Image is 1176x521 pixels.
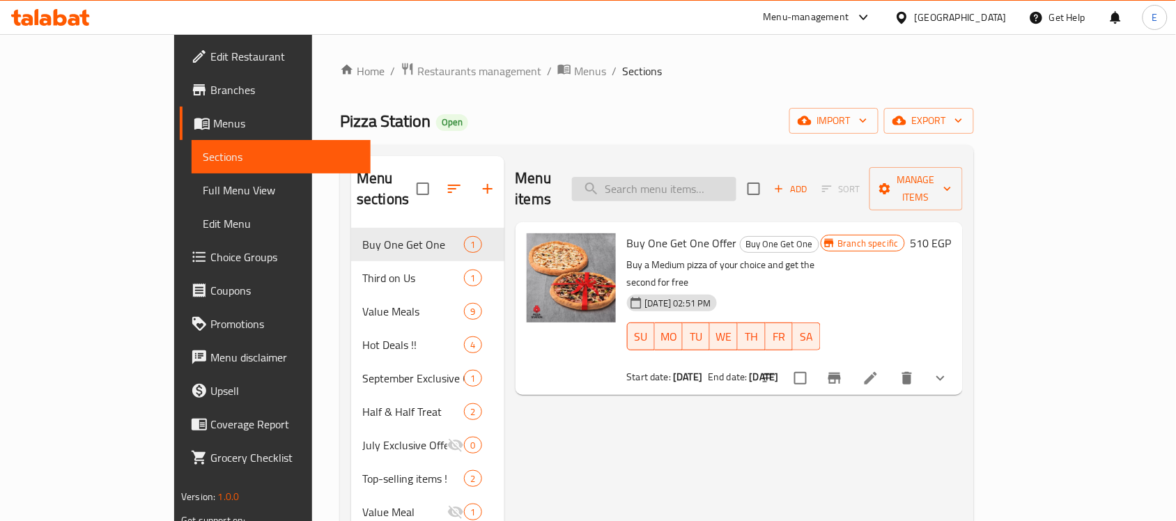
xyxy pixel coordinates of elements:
span: Menus [213,115,359,132]
a: Sections [192,140,371,173]
span: 9 [465,305,481,318]
a: Coupons [180,274,371,307]
button: MO [655,322,683,350]
svg: Inactive section [447,504,464,520]
span: Pizza Station [340,105,431,137]
span: SA [798,327,815,347]
button: SU [627,322,655,350]
span: FR [771,327,788,347]
span: 1 [465,238,481,251]
div: September Exclusive Offers1 [351,361,504,395]
nav: breadcrumb [340,62,974,80]
span: End date: [708,368,747,386]
div: items [464,437,481,453]
span: 1 [465,506,481,519]
span: Grocery Checklist [210,449,359,466]
span: 1 [465,372,481,385]
span: Add item [768,178,813,200]
span: 2 [465,472,481,485]
button: Add section [471,172,504,205]
div: Top-selling items !2 [351,462,504,495]
span: Value Meal [362,504,447,520]
span: Select to update [786,364,815,393]
li: / [612,63,617,79]
span: Select all sections [408,174,438,203]
button: Manage items [869,167,963,210]
div: items [464,403,481,420]
button: delete [890,361,924,395]
button: show more [924,361,957,395]
span: Upsell [210,382,359,399]
svg: Show Choices [932,370,949,387]
span: Sections [622,63,662,79]
span: Edit Menu [203,215,359,232]
span: Coverage Report [210,416,359,433]
img: Buy One Get One Offer [527,233,616,322]
li: / [547,63,552,79]
a: Edit Menu [192,207,371,240]
span: Third on Us [362,270,464,286]
div: Open [436,114,468,131]
span: export [895,112,963,130]
input: search [572,177,736,201]
span: Edit Restaurant [210,48,359,65]
div: Third on Us1 [351,261,504,295]
span: E [1152,10,1158,25]
span: WE [715,327,732,347]
h6: 510 EGP [911,233,952,253]
span: Choice Groups [210,249,359,265]
a: Menu disclaimer [180,341,371,374]
span: 0 [465,439,481,452]
span: Branches [210,81,359,98]
div: Buy One Get One1 [351,228,504,261]
span: Open [436,116,468,128]
span: Menu disclaimer [210,349,359,366]
span: 2 [465,405,481,419]
span: Manage items [881,171,952,206]
div: Value Meals9 [351,295,504,328]
div: Top-selling items ! [362,470,464,487]
svg: Inactive section [447,437,464,453]
span: Sort sections [438,172,471,205]
div: items [464,303,481,320]
a: Restaurants management [401,62,541,80]
span: 1 [465,272,481,285]
span: September Exclusive Offers [362,370,464,387]
span: Sections [203,148,359,165]
span: July Exclusive Offers [362,437,447,453]
p: Buy a Medium pizza of your choice and get the second for free [627,256,821,291]
span: Select section first [813,178,869,200]
button: sort-choices [752,361,786,395]
span: TU [688,327,705,347]
a: Branches [180,73,371,107]
a: Full Menu View [192,173,371,207]
a: Upsell [180,374,371,407]
a: Edit Restaurant [180,40,371,73]
span: Hot Deals !! [362,336,464,353]
div: Buy One Get One [362,236,464,253]
li: / [390,63,395,79]
span: import [800,112,867,130]
span: Full Menu View [203,182,359,199]
span: Menus [574,63,606,79]
b: [DATE] [673,368,702,386]
a: Menus [557,62,606,80]
div: Half & Half Treat [362,403,464,420]
button: SA [793,322,821,350]
button: TU [683,322,711,350]
span: Buy One Get One [741,236,819,252]
span: 4 [465,339,481,352]
button: FR [766,322,794,350]
button: import [789,108,879,134]
div: Buy One Get One [740,236,819,253]
a: Coverage Report [180,407,371,441]
span: [DATE] 02:51 PM [640,297,717,310]
span: Coupons [210,282,359,299]
span: Promotions [210,316,359,332]
button: Branch-specific-item [818,361,851,395]
div: items [464,270,481,286]
div: Value Meals [362,303,464,320]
